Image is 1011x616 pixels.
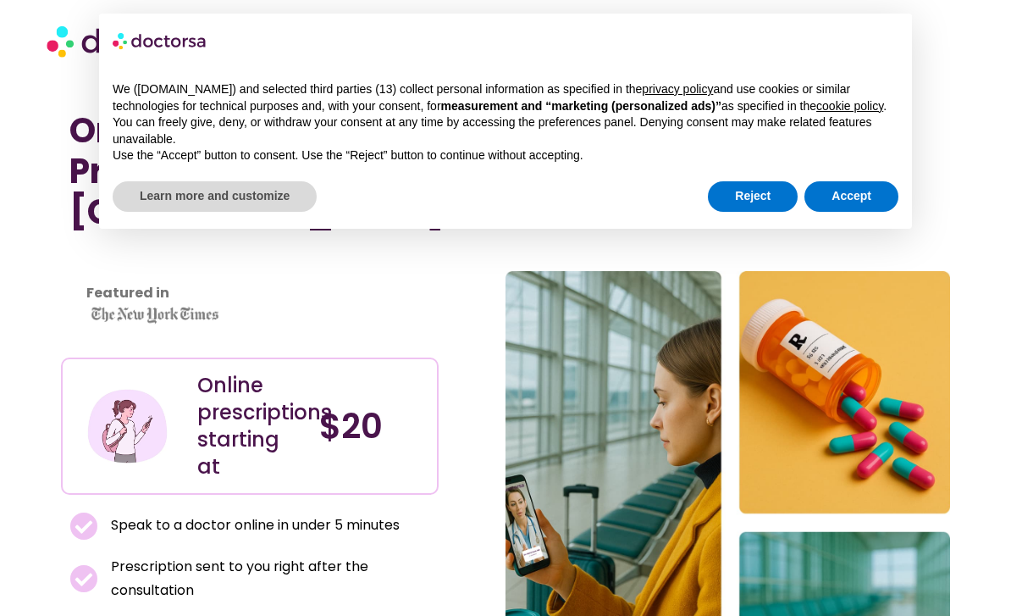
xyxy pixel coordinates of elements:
[113,147,898,164] p: Use the “Accept” button to consent. Use the “Reject” button to continue without accepting.
[69,249,323,269] iframe: Customer reviews powered by Trustpilot
[86,283,169,302] strong: Featured in
[319,406,424,447] h4: $20
[642,82,713,96] a: privacy policy
[113,181,317,212] button: Learn more and customize
[113,81,898,114] p: We ([DOMAIN_NAME]) and selected third parties (13) collect personal information as specified in t...
[86,384,169,468] img: Illustration depicting a young woman in a casual outfit, engaged with her smartphone. She has a p...
[69,110,431,232] h1: Online Doctor Prescription in [GEOGRAPHIC_DATA]
[107,555,430,602] span: Prescription sent to you right after the consultation
[708,181,798,212] button: Reject
[69,269,431,290] iframe: Customer reviews powered by Trustpilot
[804,181,898,212] button: Accept
[107,513,400,537] span: Speak to a doctor online in under 5 minutes
[113,27,207,54] img: logo
[197,372,302,480] div: Online prescriptions starting at
[816,99,883,113] a: cookie policy
[113,114,898,147] p: You can freely give, deny, or withdraw your consent at any time by accessing the preferences pane...
[441,99,721,113] strong: measurement and “marketing (personalized ads)”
